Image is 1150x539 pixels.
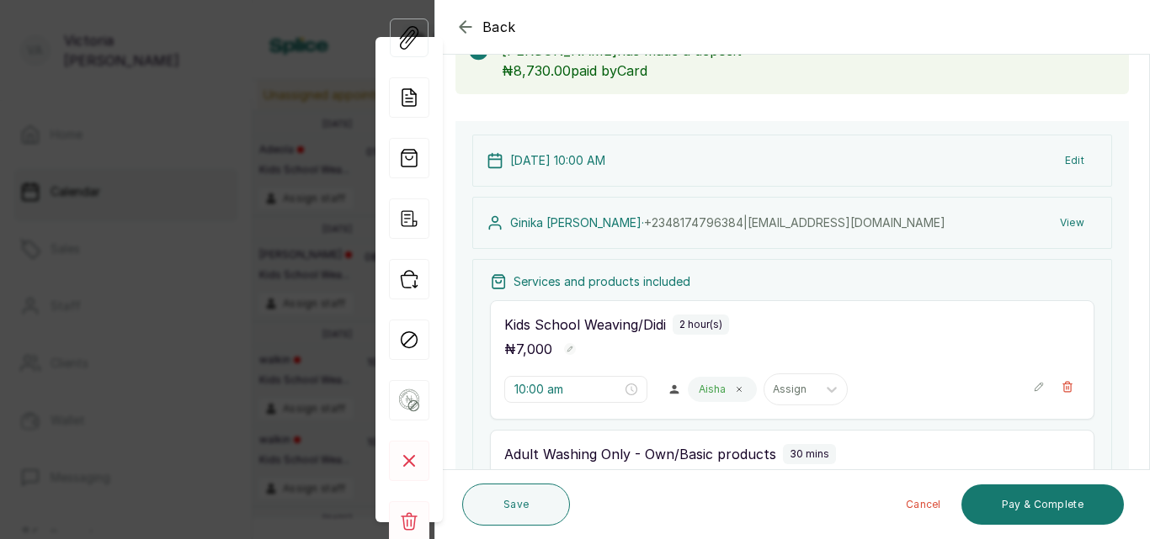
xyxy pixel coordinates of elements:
[462,484,570,526] button: Save
[790,447,829,461] p: 30 mins
[699,383,726,396] p: Aisha
[502,61,1115,81] p: ₦8,730.00 paid by Card
[892,484,955,525] button: Cancel
[679,318,722,331] p: 2 hour(s)
[1046,208,1098,238] button: View
[504,314,666,335] p: Kids School Weaving/Didi
[510,214,945,231] p: Ginika [PERSON_NAME] ·
[514,380,622,399] input: Select time
[482,17,516,37] span: Back
[504,468,553,489] p: ₦
[504,339,552,359] p: ₦
[1052,145,1098,176] button: Edit
[961,484,1124,525] button: Pay & Complete
[514,273,690,290] p: Services and products included
[504,444,776,464] p: Adult Washing Only - Own/Basic products
[510,152,605,169] p: [DATE] 10:00 AM
[644,215,945,230] span: +234 8174796384 | [EMAIL_ADDRESS][DOMAIN_NAME]
[516,341,552,357] span: 7,000
[455,17,516,37] button: Back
